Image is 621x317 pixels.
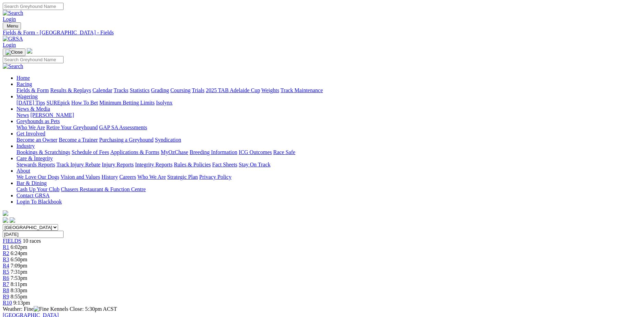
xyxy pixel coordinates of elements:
img: facebook.svg [3,217,8,223]
span: 7:09pm [11,263,27,269]
span: 9:13pm [13,300,30,306]
a: Rules & Policies [174,162,211,167]
a: News & Media [16,106,50,112]
a: Industry [16,143,35,149]
a: Calendar [92,87,112,93]
img: logo-grsa-white.png [27,48,32,54]
a: Fields & Form - [GEOGRAPHIC_DATA] - Fields [3,30,618,36]
a: Integrity Reports [135,162,172,167]
div: Bar & Dining [16,186,618,193]
span: Kennels Close: 5:30pm ACST [50,306,117,312]
a: Cash Up Your Club [16,186,59,192]
a: [PERSON_NAME] [30,112,74,118]
img: GRSA [3,36,23,42]
a: GAP SA Assessments [99,124,147,130]
a: Coursing [170,87,191,93]
div: Get Involved [16,137,618,143]
a: R5 [3,269,9,275]
span: 6:24pm [11,250,27,256]
a: Grading [151,87,169,93]
span: 10 races [23,238,41,244]
a: Track Injury Rebate [56,162,100,167]
a: Contact GRSA [16,193,49,198]
a: R8 [3,287,9,293]
span: Menu [7,23,18,29]
a: Care & Integrity [16,155,53,161]
img: Search [3,10,23,16]
div: News & Media [16,112,618,118]
a: Privacy Policy [199,174,232,180]
a: Strategic Plan [167,174,198,180]
a: Race Safe [273,149,295,155]
a: R6 [3,275,9,281]
a: Racing [16,81,32,87]
a: News [16,112,29,118]
a: Results & Replays [50,87,91,93]
a: R9 [3,294,9,299]
a: 2025 TAB Adelaide Cup [206,87,260,93]
a: Purchasing a Greyhound [99,137,154,143]
a: Tracks [114,87,128,93]
a: Bookings & Scratchings [16,149,70,155]
span: 8:11pm [11,281,27,287]
a: Injury Reports [102,162,134,167]
a: [DATE] Tips [16,100,45,106]
a: SUREpick [46,100,70,106]
img: Fine [34,306,49,312]
img: Close [5,50,23,55]
a: R7 [3,281,9,287]
a: Weights [261,87,279,93]
input: Select date [3,231,64,238]
input: Search [3,3,64,10]
a: We Love Our Dogs [16,174,59,180]
button: Toggle navigation [3,22,21,30]
div: Greyhounds as Pets [16,124,618,131]
div: Racing [16,87,618,94]
a: R2 [3,250,9,256]
span: 8:33pm [11,287,27,293]
span: 7:31pm [11,269,27,275]
div: Industry [16,149,618,155]
a: Syndication [155,137,181,143]
img: logo-grsa-white.png [3,210,8,216]
a: Statistics [130,87,150,93]
a: History [101,174,118,180]
span: 7:53pm [11,275,27,281]
a: Retire Your Greyhound [46,124,98,130]
a: Wagering [16,94,38,99]
a: Who We Are [16,124,45,130]
span: 8:55pm [11,294,27,299]
a: FIELDS [3,238,21,244]
span: 6:50pm [11,256,27,262]
a: Login [3,16,16,22]
img: twitter.svg [10,217,15,223]
a: Trials [192,87,204,93]
a: Login To Blackbook [16,199,62,205]
a: Login [3,42,16,48]
a: Get Involved [16,131,45,136]
a: R4 [3,263,9,269]
div: Care & Integrity [16,162,618,168]
a: Become an Owner [16,137,57,143]
a: Stay On Track [239,162,270,167]
a: Applications & Forms [110,149,159,155]
a: About [16,168,30,174]
a: Schedule of Fees [71,149,109,155]
a: R1 [3,244,9,250]
a: Home [16,75,30,81]
div: About [16,174,618,180]
a: Who We Are [137,174,166,180]
a: MyOzChase [161,149,188,155]
a: Track Maintenance [281,87,323,93]
a: R10 [3,300,12,306]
